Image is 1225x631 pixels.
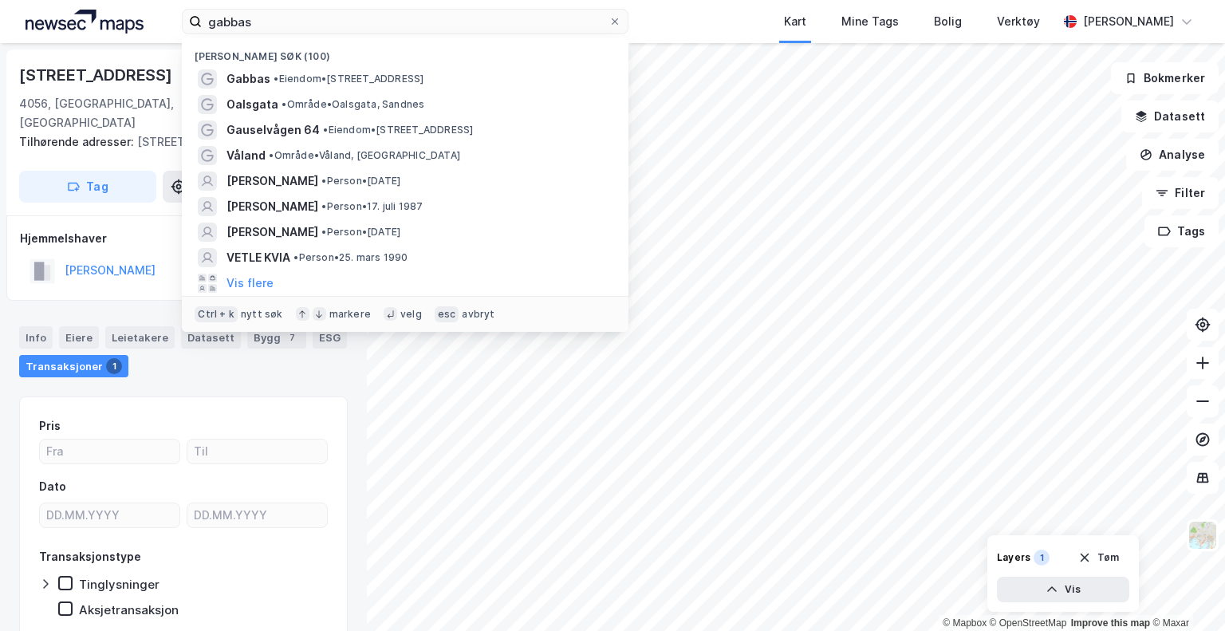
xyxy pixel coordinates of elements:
span: [PERSON_NAME] [226,223,318,242]
button: Filter [1142,177,1219,209]
input: DD.MM.YYYY [187,503,327,527]
iframe: Chat Widget [1145,554,1225,631]
div: Kontrollprogram for chat [1145,554,1225,631]
button: Datasett [1121,101,1219,132]
input: DD.MM.YYYY [40,503,179,527]
div: Kart [784,12,806,31]
span: Eiendom • [STREET_ADDRESS] [323,124,473,136]
span: [PERSON_NAME] [226,172,318,191]
input: Søk på adresse, matrikkel, gårdeiere, leietakere eller personer [202,10,609,34]
span: [PERSON_NAME] [226,197,318,216]
div: Ctrl + k [195,306,238,322]
span: Gauselvågen 64 [226,120,320,140]
a: Mapbox [943,617,987,629]
div: [PERSON_NAME] [1083,12,1174,31]
button: Tag [19,171,156,203]
span: • [293,251,298,263]
span: • [323,124,328,136]
span: Våland [226,146,266,165]
span: • [321,226,326,238]
img: Z [1188,520,1218,550]
div: Verktøy [997,12,1040,31]
div: Transaksjoner [19,355,128,377]
div: velg [400,308,422,321]
a: Improve this map [1071,617,1150,629]
span: Person • 17. juli 1987 [321,200,423,213]
div: Mine Tags [841,12,899,31]
img: logo.a4113a55bc3d86da70a041830d287a7e.svg [26,10,144,34]
button: Vis [997,577,1129,602]
div: Leietakere [105,326,175,349]
div: Hjemmelshaver [20,229,347,248]
span: Oalsgata [226,95,278,114]
div: Eiere [59,326,99,349]
div: [STREET_ADDRESS] [19,132,335,152]
span: Område • Våland, [GEOGRAPHIC_DATA] [269,149,460,162]
span: Person • [DATE] [321,175,400,187]
div: Tinglysninger [79,577,160,592]
input: Til [187,440,327,463]
span: Område • Oalsgata, Sandnes [282,98,424,111]
div: 1 [1034,550,1050,566]
div: 1 [106,358,122,374]
span: Person • 25. mars 1990 [293,251,408,264]
button: Bokmerker [1111,62,1219,94]
span: VETLE KVIA [226,248,290,267]
input: Fra [40,440,179,463]
button: Analyse [1126,139,1219,171]
span: • [321,200,326,212]
button: Tøm [1068,545,1129,570]
span: Tilhørende adresser: [19,135,137,148]
div: 7 [284,329,300,345]
div: Bygg [247,326,306,349]
div: Transaksjonstype [39,547,141,566]
div: nytt søk [241,308,283,321]
span: • [274,73,278,85]
button: Vis flere [226,274,274,293]
div: markere [329,308,371,321]
div: Layers [997,551,1030,564]
div: esc [435,306,459,322]
span: Person • [DATE] [321,226,400,239]
span: • [269,149,274,161]
div: Info [19,326,53,349]
div: avbryt [462,308,494,321]
button: Tags [1144,215,1219,247]
div: Dato [39,477,66,496]
div: Bolig [934,12,962,31]
span: • [321,175,326,187]
div: Pris [39,416,61,436]
span: Eiendom • [STREET_ADDRESS] [274,73,423,85]
a: OpenStreetMap [990,617,1067,629]
div: 4056, [GEOGRAPHIC_DATA], [GEOGRAPHIC_DATA] [19,94,292,132]
div: Aksjetransaksjon [79,602,179,617]
div: [STREET_ADDRESS] [19,62,175,88]
span: • [282,98,286,110]
div: Datasett [181,326,241,349]
span: Gabbas [226,69,270,89]
div: ESG [313,326,347,349]
div: [PERSON_NAME] søk (100) [182,37,628,66]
